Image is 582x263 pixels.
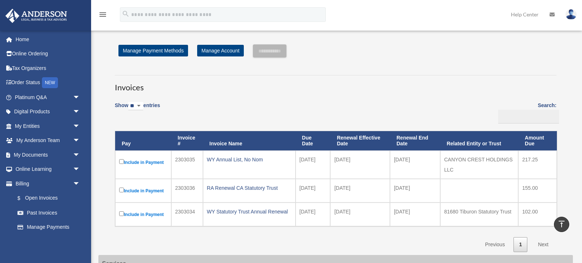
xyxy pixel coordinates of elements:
i: search [122,10,130,18]
span: arrow_drop_down [73,119,87,134]
a: Order StatusNEW [5,75,91,90]
a: 1 [513,237,527,252]
img: User Pic [566,9,577,20]
th: Renewal Effective Date: activate to sort column ascending [330,131,390,151]
td: CANYON CREST HOLDINGS LLC [440,150,518,179]
span: arrow_drop_down [73,148,87,162]
th: Invoice #: activate to sort column ascending [171,131,203,151]
a: Tax Organizers [5,61,91,75]
a: Online Ordering [5,47,91,61]
th: Amount Due: activate to sort column ascending [518,131,557,151]
td: [DATE] [296,179,331,203]
td: [DATE] [390,179,440,203]
input: Include in Payment [119,211,124,216]
div: WY Annual List, No Nom [207,154,292,165]
span: arrow_drop_down [73,105,87,119]
span: arrow_drop_down [73,133,87,148]
a: Manage Account [197,45,244,56]
img: Anderson Advisors Platinum Portal [3,9,69,23]
td: 102.00 [518,203,557,226]
td: 155.00 [518,179,557,203]
a: Past Invoices [10,205,87,220]
th: Invoice Name: activate to sort column ascending [203,131,296,151]
td: 2303034 [171,203,203,226]
label: Include in Payment [119,186,167,195]
a: Manage Payments [10,220,87,235]
a: My Documentsarrow_drop_down [5,148,91,162]
td: 81680 Tiburon Statutory Trust [440,203,518,226]
a: Platinum Q&Aarrow_drop_down [5,90,91,105]
span: $ [22,194,25,203]
td: 2303036 [171,179,203,203]
h3: Invoices [115,75,556,93]
a: Previous [480,237,510,252]
th: Pay: activate to sort column descending [115,131,171,151]
a: Digital Productsarrow_drop_down [5,105,91,119]
input: Include in Payment [119,188,124,192]
a: Home [5,32,91,47]
span: arrow_drop_down [73,90,87,105]
div: WY Statutory Trust Annual Renewal [207,207,292,217]
a: Online Learningarrow_drop_down [5,162,91,177]
td: 217.25 [518,150,557,179]
td: [DATE] [296,150,331,179]
div: RA Renewal CA Statutory Trust [207,183,292,193]
span: arrow_drop_down [73,162,87,177]
select: Showentries [128,102,143,110]
i: menu [98,10,107,19]
td: [DATE] [330,203,390,226]
div: NEW [42,77,58,88]
a: My Anderson Teamarrow_drop_down [5,133,91,148]
a: vertical_align_top [554,217,569,232]
td: [DATE] [330,150,390,179]
th: Due Date: activate to sort column ascending [296,131,331,151]
a: Next [532,237,554,252]
input: Search: [498,110,559,123]
td: [DATE] [390,150,440,179]
label: Search: [496,101,556,123]
th: Renewal End Date: activate to sort column ascending [390,131,440,151]
a: $Open Invoices [10,191,84,206]
a: Events Calendar [5,234,91,249]
td: [DATE] [330,179,390,203]
td: [DATE] [296,203,331,226]
a: Manage Payment Methods [118,45,188,56]
label: Include in Payment [119,210,167,219]
span: arrow_drop_down [73,176,87,191]
label: Include in Payment [119,158,167,167]
a: My Entitiesarrow_drop_down [5,119,91,133]
td: [DATE] [390,203,440,226]
td: 2303035 [171,150,203,179]
th: Related Entity or Trust: activate to sort column ascending [440,131,518,151]
i: vertical_align_top [557,220,566,228]
input: Include in Payment [119,159,124,164]
a: menu [98,13,107,19]
label: Show entries [115,101,160,118]
a: Billingarrow_drop_down [5,176,87,191]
